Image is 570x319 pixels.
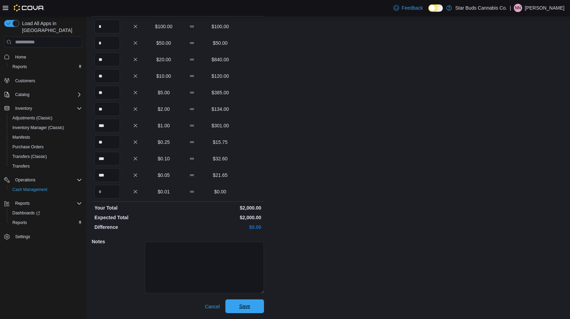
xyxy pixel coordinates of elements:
button: Reports [12,199,32,208]
p: $0.10 [151,155,176,162]
a: Manifests [10,133,33,141]
a: Inventory Manager (Classic) [10,124,67,132]
button: Reports [7,62,85,72]
button: Cash Management [7,185,85,194]
span: Cash Management [12,187,47,192]
span: Reports [12,64,27,70]
span: Reports [12,199,82,208]
span: Manifests [10,133,82,141]
button: Customers [1,76,85,86]
span: Operations [15,177,35,183]
p: $0.00 [179,224,261,231]
span: Operations [12,176,82,184]
span: Manifests [12,135,30,140]
span: Purchase Orders [10,143,82,151]
p: Star Buds Cannabis Co. [455,4,507,12]
span: NN [515,4,521,12]
span: Inventory Manager (Classic) [12,125,64,130]
span: Catalog [15,92,29,97]
p: $2,000.00 [179,204,261,211]
span: Transfers (Classic) [12,154,47,159]
a: Feedback [391,1,426,15]
h5: Notes [92,235,143,248]
p: | [510,4,511,12]
a: Home [12,53,29,61]
button: Reports [1,199,85,208]
p: $0.25 [151,139,176,146]
button: Home [1,52,85,62]
span: Load All Apps in [GEOGRAPHIC_DATA] [19,20,82,34]
span: Catalog [12,91,82,99]
input: Quantity [94,102,120,116]
span: Dashboards [10,209,82,217]
p: $21.65 [207,172,233,179]
input: Quantity [94,69,120,83]
p: $2.00 [151,106,176,113]
span: Reports [12,220,27,225]
p: $100.00 [151,23,176,30]
span: Transfers (Classic) [10,152,82,161]
p: $0.05 [151,172,176,179]
p: $1.00 [151,122,176,129]
div: Nickolas Nixon [514,4,522,12]
p: $10.00 [151,73,176,79]
p: $20.00 [151,56,176,63]
button: Inventory [1,104,85,113]
a: Customers [12,77,38,85]
span: Cash Management [10,185,82,194]
span: Inventory Manager (Classic) [10,124,82,132]
span: Reports [15,201,30,206]
p: $0.00 [207,188,233,195]
span: Transfers [10,162,82,170]
span: Save [239,303,250,310]
button: Reports [7,218,85,227]
p: Difference [94,224,176,231]
span: Customers [15,78,35,84]
p: $301.00 [207,122,233,129]
p: $100.00 [207,23,233,30]
p: $2,000.00 [179,214,261,221]
button: Inventory Manager (Classic) [7,123,85,132]
button: Transfers (Classic) [7,152,85,161]
button: Catalog [12,91,32,99]
span: Settings [12,232,82,241]
span: Dashboards [12,210,40,216]
a: Dashboards [10,209,43,217]
a: Cash Management [10,185,50,194]
span: Adjustments (Classic) [10,114,82,122]
a: Transfers [10,162,32,170]
span: Customers [12,76,82,85]
button: Operations [12,176,38,184]
input: Quantity [94,36,120,50]
p: $385.00 [207,89,233,96]
input: Dark Mode [428,4,443,12]
p: $840.00 [207,56,233,63]
button: Inventory [12,104,35,113]
p: $5.00 [151,89,176,96]
button: Manifests [7,132,85,142]
a: Purchase Orders [10,143,47,151]
input: Quantity [94,185,120,199]
a: Transfers (Classic) [10,152,50,161]
a: Reports [10,63,30,71]
a: Reports [10,219,30,227]
p: $50.00 [207,40,233,46]
span: Settings [15,234,30,240]
nav: Complex example [4,49,82,259]
button: Settings [1,232,85,242]
span: Feedback [402,4,423,11]
a: Settings [12,233,33,241]
a: Dashboards [7,208,85,218]
input: Quantity [94,119,120,132]
img: Cova [14,4,44,11]
span: Reports [10,63,82,71]
p: $134.00 [207,106,233,113]
a: Adjustments (Classic) [10,114,55,122]
span: Reports [10,219,82,227]
span: Home [15,54,26,60]
button: Purchase Orders [7,142,85,152]
span: Inventory [12,104,82,113]
input: Quantity [94,135,120,149]
p: $32.60 [207,155,233,162]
